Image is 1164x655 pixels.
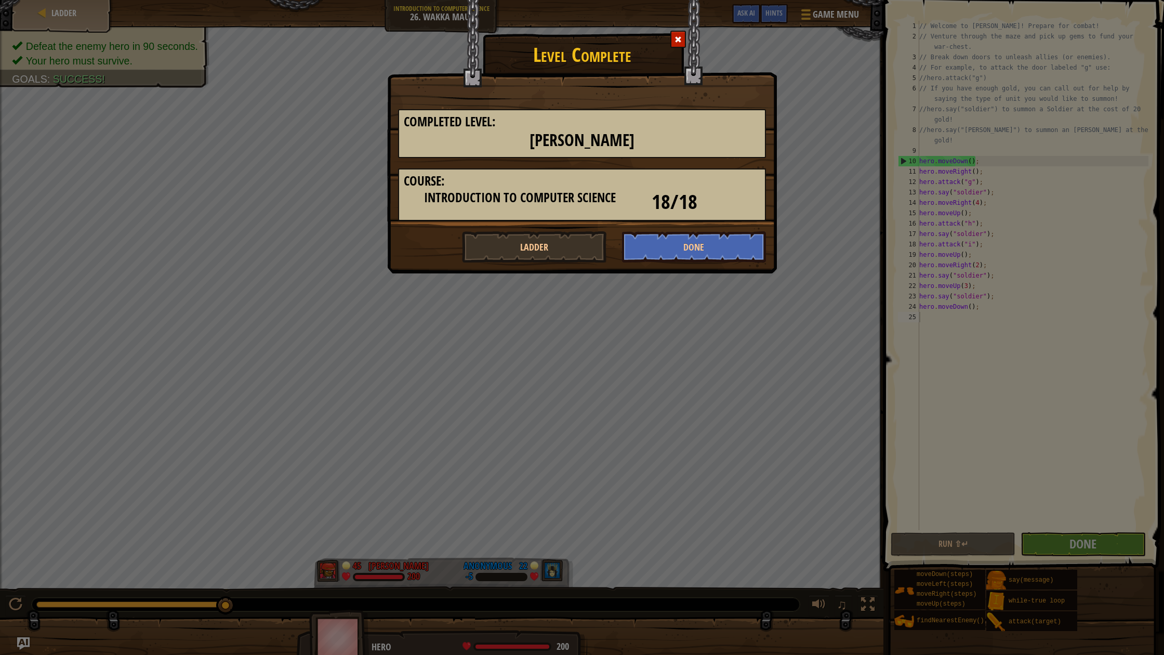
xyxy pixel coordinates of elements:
[388,38,776,65] h1: Level Complete
[404,115,760,129] h3: Completed Level:
[652,188,697,215] span: 18/18
[622,231,766,263] button: Done
[404,132,760,150] h2: [PERSON_NAME]
[404,174,760,188] h3: Course:
[404,191,636,205] h3: Introduction to Computer Science
[462,231,606,263] button: Ladder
